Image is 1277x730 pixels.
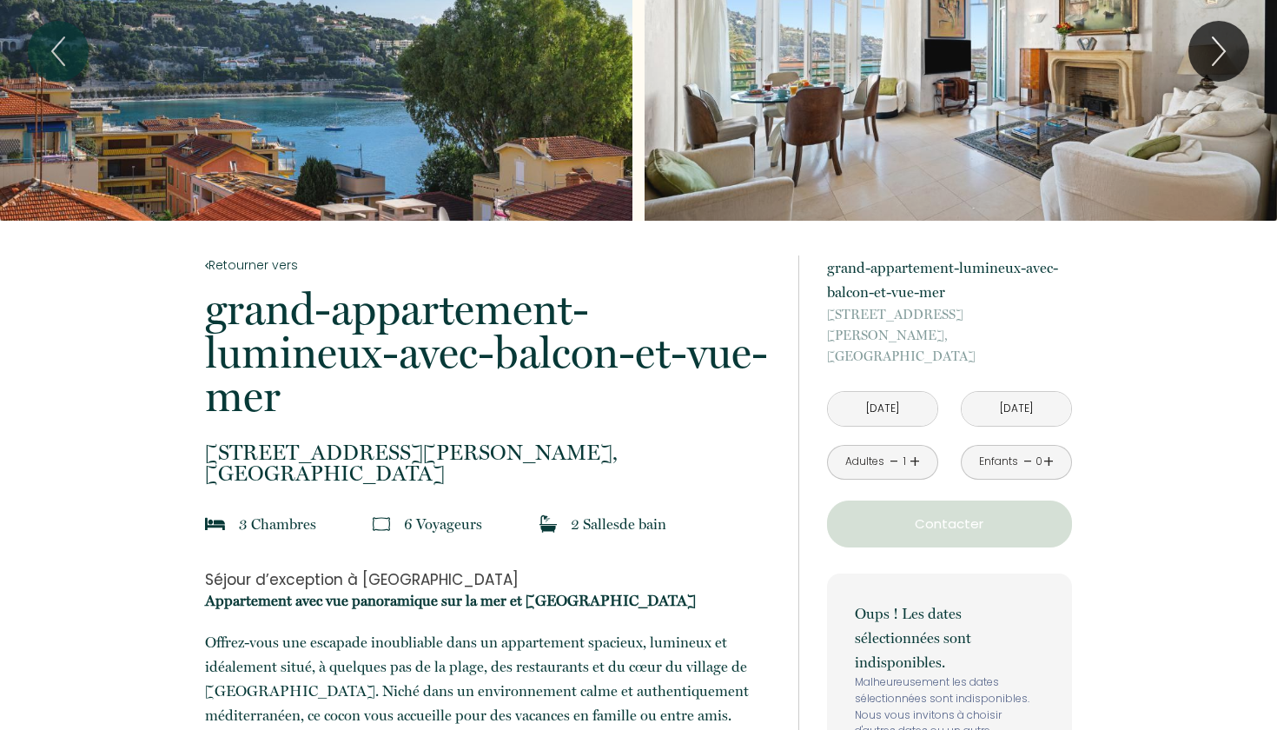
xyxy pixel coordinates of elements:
[1035,454,1043,470] div: 0
[404,512,482,536] p: 6 Voyageur
[239,512,316,536] p: 3 Chambre
[845,454,884,470] div: Adultes
[205,288,775,418] p: grand-appartement-lumineux-avec-balcon-et-vue-mer
[1023,448,1033,475] a: -
[205,255,775,275] a: Retourner vers
[28,21,89,82] button: Previous
[900,454,909,470] div: 1
[205,442,775,484] p: [GEOGRAPHIC_DATA]
[613,515,619,533] span: s
[890,448,899,475] a: -
[855,601,1044,674] p: Oups ! Les dates sélectionnées sont indisponibles.
[827,304,1072,346] span: [STREET_ADDRESS][PERSON_NAME],
[979,454,1018,470] div: Enfants
[205,592,696,609] strong: Appartement avec vue panoramique sur la mer et [GEOGRAPHIC_DATA]
[910,448,920,475] a: +
[833,514,1066,534] p: Contacter
[310,515,316,533] span: s
[373,515,390,533] img: guests
[1188,21,1249,82] button: Next
[1043,448,1054,475] a: +
[828,392,937,426] input: Arrivée
[476,515,482,533] span: s
[827,255,1072,304] p: grand-appartement-lumineux-avec-balcon-et-vue-mer
[205,442,775,463] span: [STREET_ADDRESS][PERSON_NAME],
[205,630,775,727] p: Offrez-vous une escapade inoubliable dans un appartement spacieux, lumineux et idéalement situé, ...
[571,512,666,536] p: 2 Salle de bain
[827,501,1072,547] button: Contacter
[827,304,1072,367] p: [GEOGRAPHIC_DATA]
[205,571,775,588] h3: Séjour d’exception à [GEOGRAPHIC_DATA]
[962,392,1071,426] input: Départ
